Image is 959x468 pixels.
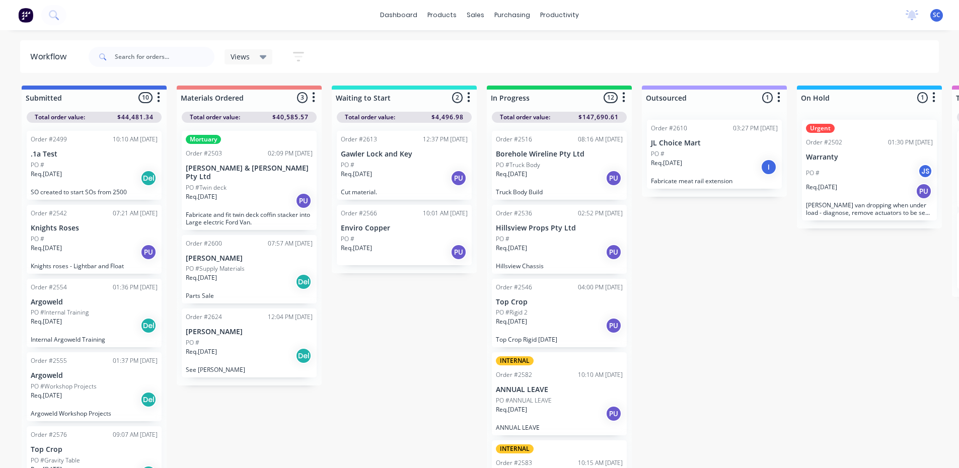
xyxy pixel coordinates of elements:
p: See [PERSON_NAME] [186,366,313,373]
span: $44,481.34 [117,113,154,122]
div: INTERNAL [496,444,534,453]
div: 01:30 PM [DATE] [888,138,933,147]
p: Knights Roses [31,224,158,232]
p: ANNUAL LEAVE [496,385,623,394]
div: Order #256610:01 AM [DATE]Enviro CopperPO #Req.[DATE]PU [337,205,472,265]
span: Total order value: [35,113,85,122]
div: PU [451,170,467,186]
p: [PERSON_NAME] & [PERSON_NAME] Pty Ltd [186,164,313,181]
div: I [761,159,777,175]
div: Order #2546 [496,283,532,292]
p: Req. [DATE] [496,317,527,326]
p: Argoweld [31,371,158,380]
div: Order #254207:21 AM [DATE]Knights RosesPO #Req.[DATE]PUKnights roses - Lightbar and Float [27,205,162,274]
div: Order #2542 [31,209,67,218]
p: PO # [186,338,199,347]
p: PO #Twin deck [186,183,227,192]
p: Req. [DATE] [31,391,62,400]
div: PU [140,244,157,260]
div: Order #2610 [651,124,687,133]
div: 09:07 AM [DATE] [113,430,158,439]
p: [PERSON_NAME] van dropping when under load - diagnose, remove actuators to be sent away for repai... [806,201,933,216]
span: $4,496.98 [431,113,464,122]
div: 01:36 PM [DATE] [113,283,158,292]
p: PO #Truck Body [496,161,540,170]
p: Req. [DATE] [31,170,62,179]
p: PO #Rigid 2 [496,308,528,317]
div: 07:21 AM [DATE] [113,209,158,218]
div: Order #2503 [186,149,222,158]
div: purchasing [489,8,535,23]
p: ANNUAL LEAVE [496,424,623,431]
div: Order #2624 [186,313,222,322]
div: Order #260007:57 AM [DATE][PERSON_NAME]PO #Supply MaterialsReq.[DATE]DelParts Sale [182,235,317,304]
div: Order #253602:52 PM [DATE]Hillsview Props Pty LtdPO #Req.[DATE]PUHillsview Chassis [492,205,627,274]
p: Req. [DATE] [651,159,682,168]
input: Search for orders... [115,47,214,67]
p: Top Crop [496,298,623,306]
p: Fabricate and fit twin deck coffin stacker into Large electric Ford Van. [186,211,313,226]
div: Order #262412:04 PM [DATE][PERSON_NAME]PO #Req.[DATE]DelSee [PERSON_NAME] [182,308,317,377]
div: Order #2499 [31,135,67,144]
p: PO # [341,161,354,170]
p: Argoweld [31,298,158,306]
span: Views [231,51,250,62]
div: JS [918,164,933,179]
div: 02:09 PM [DATE] [268,149,313,158]
div: Order #2516 [496,135,532,144]
div: Order #251608:16 AM [DATE]Borehole Wireline Pty LtdPO #Truck BodyReq.[DATE]PUTruck Body Build [492,131,627,200]
div: Mortuary [186,135,221,144]
div: PU [606,318,622,334]
p: Borehole Wireline Pty Ltd [496,150,623,159]
div: Order #2536 [496,209,532,218]
p: SO created to start SOs from 2500 [31,188,158,196]
div: 10:10 AM [DATE] [113,135,158,144]
p: Req. [DATE] [806,183,837,192]
div: PU [916,183,932,199]
p: PO # [496,235,509,244]
div: 10:01 AM [DATE] [423,209,468,218]
div: Order #2600 [186,239,222,248]
p: Cut material. [341,188,468,196]
p: Warranty [806,153,933,162]
div: INTERNALOrder #258210:10 AM [DATE]ANNUAL LEAVEPO #ANNUAL LEAVEReq.[DATE]PUANNUAL LEAVE [492,352,627,435]
div: Order #2554 [31,283,67,292]
div: Del [296,274,312,290]
div: Workflow [30,51,71,63]
p: Truck Body Build [496,188,623,196]
p: Req. [DATE] [341,170,372,179]
p: PO # [651,149,665,159]
div: Order #2566 [341,209,377,218]
div: PU [296,193,312,209]
div: 04:00 PM [DATE] [578,283,623,292]
p: Hillsview Props Pty Ltd [496,224,623,232]
div: 01:37 PM [DATE] [113,356,158,365]
div: 10:10 AM [DATE] [578,370,623,379]
p: Req. [DATE] [186,347,217,356]
div: Del [140,170,157,186]
p: Hillsview Chassis [496,262,623,270]
div: Order #2576 [31,430,67,439]
div: PU [606,244,622,260]
span: Total order value: [500,113,550,122]
span: $40,585.57 [272,113,309,122]
div: 12:37 PM [DATE] [423,135,468,144]
div: 10:15 AM [DATE] [578,458,623,467]
p: .1a Test [31,150,158,159]
p: Knights roses - Lightbar and Float [31,262,158,270]
div: Order #2613 [341,135,377,144]
div: PU [451,244,467,260]
span: Total order value: [345,113,395,122]
p: PO # [31,235,44,244]
span: $147,690.61 [578,113,619,122]
div: 03:27 PM [DATE] [733,124,778,133]
div: sales [462,8,489,23]
div: Urgent [806,124,835,133]
p: Req. [DATE] [31,244,62,253]
p: PO # [806,169,820,178]
div: INTERNAL [496,356,534,365]
p: Req. [DATE] [31,317,62,326]
p: PO #Workshop Projects [31,382,97,391]
div: 08:16 AM [DATE] [578,135,623,144]
div: Order #2582 [496,370,532,379]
